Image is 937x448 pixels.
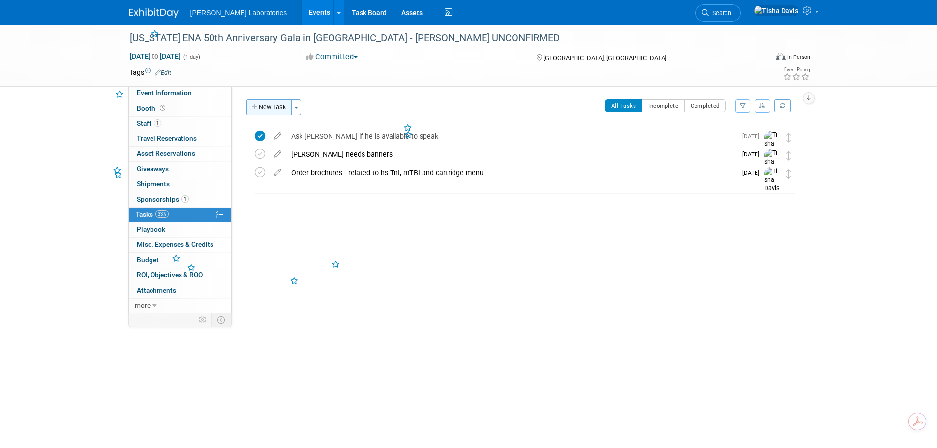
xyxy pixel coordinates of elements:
[135,301,151,309] span: more
[786,169,791,179] i: Move task
[684,99,726,112] button: Completed
[754,5,799,16] img: Tisha Davis
[126,30,753,47] div: [US_STATE] ENA 50th Anniversary Gala in [GEOGRAPHIC_DATA] - [PERSON_NAME] UNCONFIRMED
[129,117,231,131] a: Staff1
[194,313,212,326] td: Personalize Event Tab Strip
[137,119,161,127] span: Staff
[129,299,231,313] a: more
[709,9,731,17] span: Search
[269,150,286,159] a: edit
[286,128,736,145] div: Ask [PERSON_NAME] if he is available to speak
[764,167,779,193] img: Tisha Davis
[155,69,171,76] a: Edit
[695,4,741,22] a: Search
[137,240,213,248] span: Misc. Expenses & Credits
[129,177,231,192] a: Shipments
[774,99,791,112] a: Refresh
[129,283,231,298] a: Attachments
[129,253,231,268] a: Budget
[544,54,666,61] span: [GEOGRAPHIC_DATA], [GEOGRAPHIC_DATA]
[742,151,764,158] span: [DATE]
[246,99,292,115] button: New Task
[137,195,189,203] span: Sponsorships
[137,256,159,264] span: Budget
[137,89,192,97] span: Event Information
[129,52,181,60] span: [DATE] [DATE]
[129,192,231,207] a: Sponsorships1
[129,8,179,18] img: ExhibitDay
[129,101,231,116] a: Booth
[137,104,167,112] span: Booth
[742,169,764,176] span: [DATE]
[303,52,362,62] button: Committed
[137,134,197,142] span: Travel Reservations
[129,67,171,77] td: Tags
[786,151,791,160] i: Move task
[136,210,169,218] span: Tasks
[286,146,736,163] div: [PERSON_NAME] needs banners
[286,164,736,181] div: Order brochures - related to hs-TnI, mTBI and cartridge menu
[137,286,176,294] span: Attachments
[709,51,811,66] div: Event Format
[137,149,195,157] span: Asset Reservations
[129,268,231,283] a: ROI, Objectives & ROO
[129,131,231,146] a: Travel Reservations
[129,86,231,101] a: Event Information
[137,225,165,233] span: Playbook
[129,147,231,161] a: Asset Reservations
[155,210,169,218] span: 33%
[269,132,286,141] a: edit
[742,133,764,140] span: [DATE]
[642,99,685,112] button: Incomplete
[181,195,189,203] span: 1
[129,238,231,252] a: Misc. Expenses & Credits
[211,313,231,326] td: Toggle Event Tabs
[776,53,786,60] img: Format-Inperson.png
[129,208,231,222] a: Tasks33%
[764,131,779,157] img: Tisha Davis
[764,149,779,175] img: Tisha Davis
[151,52,160,60] span: to
[182,54,200,60] span: (1 day)
[137,271,203,279] span: ROI, Objectives & ROO
[137,180,170,188] span: Shipments
[129,162,231,177] a: Giveaways
[190,9,287,17] span: [PERSON_NAME] Laboratories
[129,222,231,237] a: Playbook
[269,168,286,177] a: edit
[158,104,167,112] span: Booth not reserved yet
[154,119,161,127] span: 1
[605,99,643,112] button: All Tasks
[786,133,791,142] i: Move task
[137,165,169,173] span: Giveaways
[787,53,810,60] div: In-Person
[783,67,810,72] div: Event Rating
